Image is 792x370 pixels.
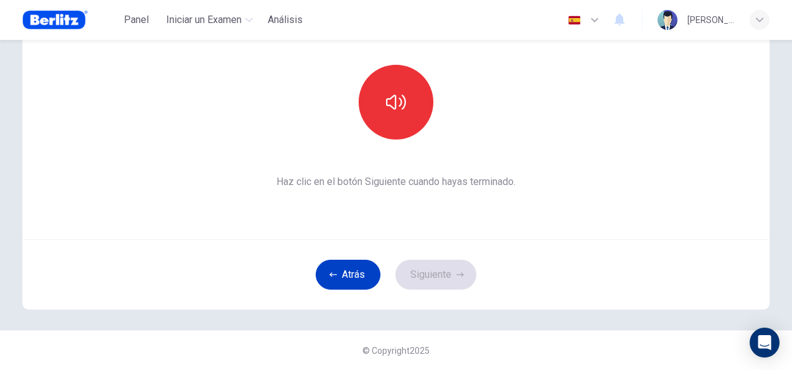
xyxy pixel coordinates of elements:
span: Iniciar un Examen [166,12,242,27]
img: Berlitz Brasil logo [22,7,88,32]
button: Iniciar un Examen [161,9,258,31]
img: Profile picture [658,10,677,30]
button: Panel [116,9,156,31]
div: Necesitas una licencia para acceder a este contenido [263,9,308,31]
button: Análisis [263,9,308,31]
a: Berlitz Brasil logo [22,7,116,32]
span: Panel [124,12,149,27]
div: Open Intercom Messenger [750,328,780,358]
span: Haz clic en el botón Siguiente cuando hayas terminado. [214,174,578,189]
button: Atrás [316,260,380,290]
img: es [567,16,582,25]
div: [PERSON_NAME] [687,12,735,27]
span: Análisis [268,12,303,27]
span: © Copyright 2025 [362,346,430,356]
